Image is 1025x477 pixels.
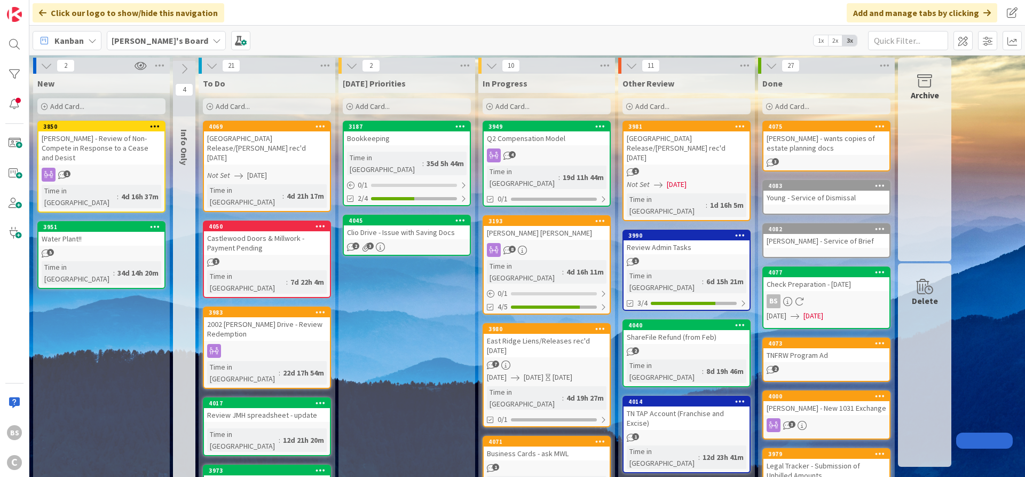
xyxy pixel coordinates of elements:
div: 4014 [624,397,750,406]
span: 1 [632,257,639,264]
div: 3949 [484,122,610,131]
div: Archive [911,89,939,101]
span: 2 [352,243,359,249]
span: : [113,267,115,279]
div: [PERSON_NAME] - Review of Non-Compete in Response to a Cease and Desist [38,131,164,165]
div: 4077 [768,269,889,276]
span: Other Review [622,78,674,89]
div: Q2 Compensation Model [484,131,610,145]
div: 4069 [204,122,330,131]
div: 39832002 [PERSON_NAME] Drive - Review Redemption [204,308,330,341]
div: 4014TN TAP Account (Franchise and Excise) [624,397,750,430]
div: Time in [GEOGRAPHIC_DATA] [627,359,702,383]
div: Young - Service of Dismissal [763,191,889,205]
div: 4083 [768,182,889,190]
div: 4050Castlewood Doors & Millwork - Payment Pending [204,222,330,255]
div: BS [767,294,780,308]
div: TN TAP Account (Franchise and Excise) [624,406,750,430]
div: 4017 [204,398,330,408]
span: Done [762,78,783,89]
span: 1 [64,170,70,177]
div: 4082[PERSON_NAME] - Service of Brief [763,224,889,248]
div: 4000 [768,393,889,400]
div: 3981 [624,122,750,131]
div: TNFRW Program Ad [763,348,889,362]
span: 2 [57,59,75,72]
div: 4073 [768,340,889,347]
span: 1 [632,168,639,175]
div: Time in [GEOGRAPHIC_DATA] [627,270,702,293]
div: 4d 16h 11m [564,266,606,278]
div: 12d 23h 41m [700,451,746,463]
span: 3x [842,35,857,46]
div: 4077Check Preparation - [DATE] [763,268,889,291]
span: 3 [772,158,779,165]
span: 1 [632,433,639,440]
span: 11 [642,59,660,72]
div: Add and manage tabs by clicking [847,3,997,22]
div: 3990 [624,231,750,240]
div: [GEOGRAPHIC_DATA] Release/[PERSON_NAME] rec'd [DATE] [624,131,750,165]
b: [PERSON_NAME]'s Board [112,35,208,46]
span: 1 [492,464,499,471]
span: [DATE] [487,372,507,383]
div: 4083Young - Service of Dismissal [763,181,889,205]
a: 4083Young - Service of Dismissal [762,180,890,215]
div: 3973 [209,467,330,474]
span: To Do [203,78,225,89]
div: Time in [GEOGRAPHIC_DATA] [42,185,117,208]
span: [DATE] [667,179,687,190]
div: 4045Clio Drive - Issue with Saving Docs [344,216,470,239]
div: 4040ShareFile Refund (from Feb) [624,320,750,344]
span: Add Card... [216,101,250,111]
div: 4000[PERSON_NAME] - New 1031 Exchange [763,392,889,415]
div: [PERSON_NAME] - wants copies of estate planning docs [763,131,889,155]
i: Not Set [627,179,650,189]
div: 4040 [628,322,750,329]
div: 3981[GEOGRAPHIC_DATA] Release/[PERSON_NAME] rec'd [DATE] [624,122,750,165]
div: 4071Business Cards - ask MWL [484,437,610,460]
span: New [37,78,54,89]
div: Time in [GEOGRAPHIC_DATA] [207,361,279,385]
div: 4045 [349,217,470,224]
span: : [558,171,560,183]
div: 3990Review Admin Tasks [624,231,750,254]
a: 3981[GEOGRAPHIC_DATA] Release/[PERSON_NAME] rec'd [DATE]Not Set[DATE]Time in [GEOGRAPHIC_DATA]:1d... [622,121,751,221]
span: [DATE] [767,310,786,322]
div: 3980 [488,325,610,333]
span: [DATE] [247,170,267,181]
span: : [702,365,704,377]
img: Visit kanbanzone.com [7,7,22,22]
div: 4069[GEOGRAPHIC_DATA] Release/[PERSON_NAME] rec'd [DATE] [204,122,330,165]
a: 3990Review Admin TasksTime in [GEOGRAPHIC_DATA]:6d 15h 21m3/4 [622,230,751,311]
div: Review JMH spreadsheet - update [204,408,330,422]
div: 1d 16h 5m [707,199,746,211]
a: 3850[PERSON_NAME] - Review of Non-Compete in Response to a Cease and DesistTime in [GEOGRAPHIC_DA... [37,121,165,213]
div: 8d 19h 46m [704,365,746,377]
div: 4082 [768,225,889,233]
span: In Progress [483,78,527,89]
span: Info Only [179,129,190,165]
div: [PERSON_NAME] [PERSON_NAME] [484,226,610,240]
div: BS [7,425,22,440]
div: 3973 [204,466,330,475]
div: 4017 [209,400,330,407]
div: 4014 [628,398,750,405]
div: 4077 [763,268,889,277]
span: 2x [828,35,842,46]
span: 8 [509,246,516,253]
div: 3850[PERSON_NAME] - Review of Non-Compete in Response to a Cease and Desist [38,122,164,165]
a: 4075[PERSON_NAME] - wants copies of estate planning docs [762,121,890,171]
span: : [698,451,700,463]
div: 3187 [349,123,470,130]
div: 4075 [763,122,889,131]
span: : [117,191,119,202]
div: Time in [GEOGRAPHIC_DATA] [207,184,282,208]
span: 4/5 [498,301,508,312]
div: East Ridge Liens/Releases rec'd [DATE] [484,334,610,357]
span: 7 [492,361,499,367]
div: 4050 [204,222,330,231]
span: : [282,190,284,202]
a: 3187BookkeepingTime in [GEOGRAPHIC_DATA]:35d 5h 44m0/12/4 [343,121,471,206]
span: : [562,266,564,278]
